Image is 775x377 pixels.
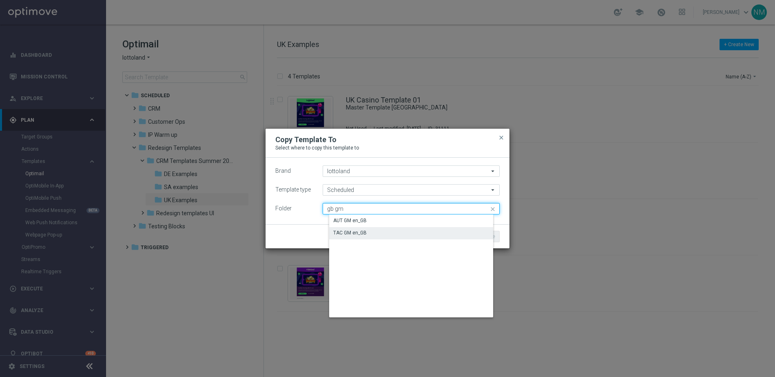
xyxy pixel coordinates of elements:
[323,203,500,214] input: Quick find
[275,205,292,212] label: Folder
[489,203,497,215] i: close
[489,166,497,176] i: arrow_drop_down
[275,186,311,193] label: Template type
[275,145,500,151] p: Select where to copy this template to
[489,185,497,195] i: arrow_drop_down
[329,227,506,239] div: Press SPACE to select this row.
[275,135,337,145] h2: Copy Template To
[498,134,505,141] span: close
[275,167,291,174] label: Brand
[333,217,367,224] div: AUT GM en_GB
[329,215,506,227] div: Press SPACE to select this row.
[333,229,367,236] div: TAC GM en_GB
